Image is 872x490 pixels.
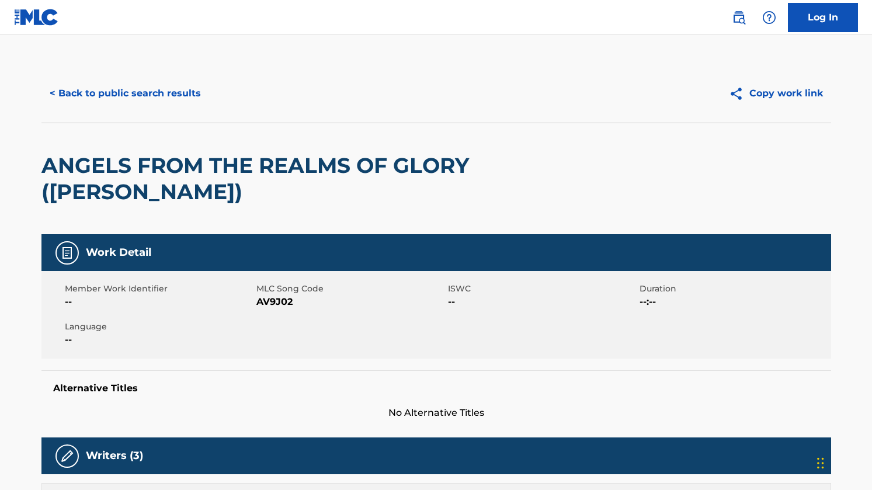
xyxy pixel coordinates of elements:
[721,79,831,108] button: Copy work link
[814,434,872,490] iframe: Chat Widget
[758,6,781,29] div: Help
[53,383,819,394] h5: Alternative Titles
[60,246,74,260] img: Work Detail
[65,283,253,295] span: Member Work Identifier
[729,86,749,101] img: Copy work link
[732,11,746,25] img: search
[256,295,445,309] span: AV9J02
[640,283,828,295] span: Duration
[65,295,253,309] span: --
[14,9,59,26] img: MLC Logo
[60,449,74,463] img: Writers
[41,79,209,108] button: < Back to public search results
[256,283,445,295] span: MLC Song Code
[727,6,751,29] a: Public Search
[448,283,637,295] span: ISWC
[788,3,858,32] a: Log In
[86,449,143,463] h5: Writers (3)
[762,11,776,25] img: help
[448,295,637,309] span: --
[65,321,253,333] span: Language
[65,333,253,347] span: --
[41,152,515,205] h2: ANGELS FROM THE REALMS OF GLORY ([PERSON_NAME])
[41,406,831,420] span: No Alternative Titles
[640,295,828,309] span: --:--
[86,246,151,259] h5: Work Detail
[817,446,824,481] div: Drag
